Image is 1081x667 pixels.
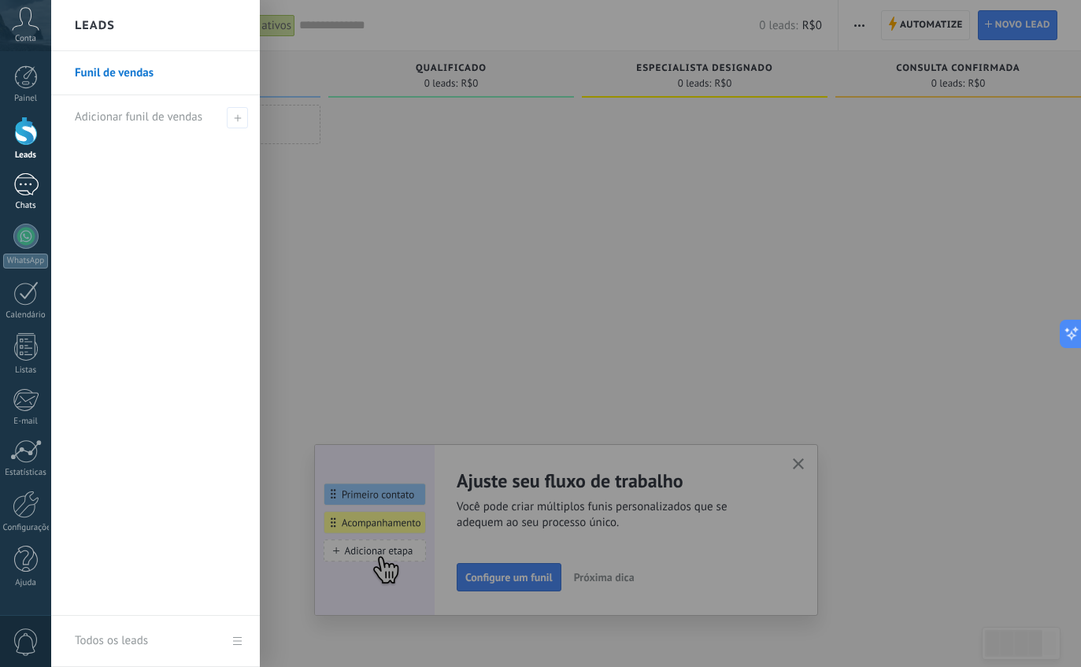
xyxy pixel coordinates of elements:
div: E-mail [3,417,49,427]
div: Estatísticas [3,468,49,478]
span: Adicionar funil de vendas [75,109,202,124]
div: Ajuda [3,578,49,588]
div: Configurações [3,523,49,533]
div: Calendário [3,310,49,321]
div: Leads [3,150,49,161]
div: Todos os leads [75,619,148,663]
span: Conta [15,34,36,44]
a: Todos os leads [51,616,260,667]
span: Adicionar funil de vendas [227,107,248,128]
div: Chats [3,201,49,211]
h2: Leads [75,1,115,50]
div: Listas [3,365,49,376]
div: WhatsApp [3,254,48,269]
div: Painel [3,94,49,104]
a: Funil de vendas [75,51,244,95]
